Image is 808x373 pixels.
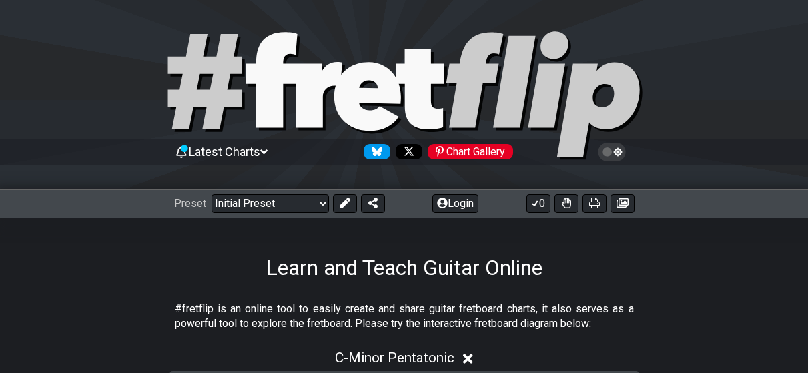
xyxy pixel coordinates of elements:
a: Follow #fretflip at X [390,144,422,159]
button: Login [432,194,478,213]
p: #fretflip is an online tool to easily create and share guitar fretboard charts, it also serves as... [175,302,634,332]
button: 0 [526,194,550,213]
span: Latest Charts [189,145,260,159]
select: Preset [212,194,329,213]
h1: Learn and Teach Guitar Online [266,255,542,280]
span: Toggle light / dark theme [604,146,620,158]
a: Follow #fretflip at Bluesky [358,144,390,159]
div: Chart Gallery [428,144,513,159]
span: C - Minor Pentatonic [335,350,454,366]
button: Toggle Dexterity for all fretkits [554,194,578,213]
a: #fretflip at Pinterest [422,144,513,159]
button: Create image [611,194,635,213]
button: Print [582,194,607,213]
span: Preset [174,197,206,210]
button: Edit Preset [333,194,357,213]
button: Share Preset [361,194,385,213]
